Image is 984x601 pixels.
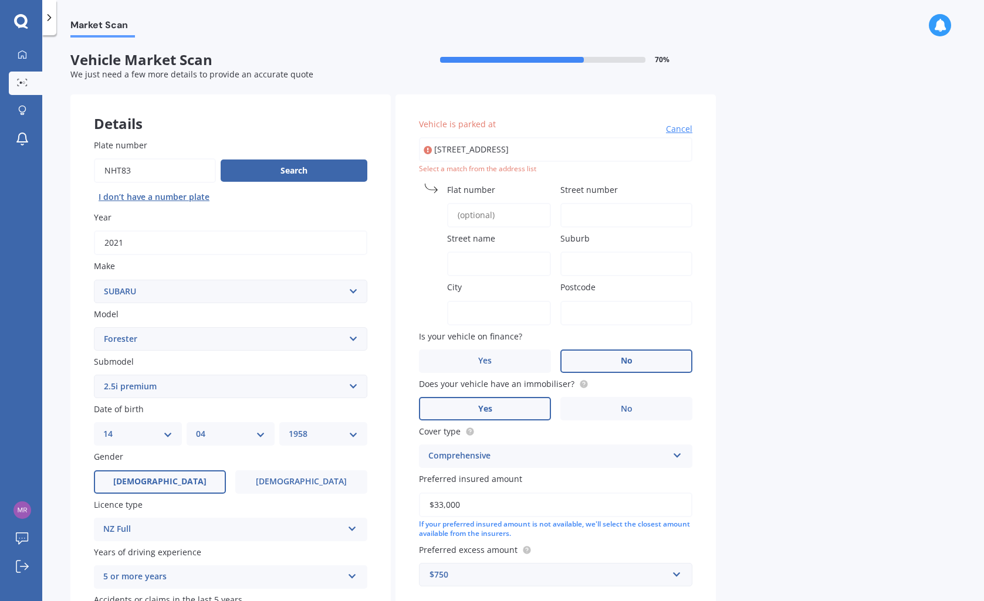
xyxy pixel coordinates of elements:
span: [DEMOGRAPHIC_DATA] [256,477,347,487]
span: Preferred insured amount [419,474,522,485]
span: Preferred excess amount [419,544,518,555]
span: Plate number [94,140,147,151]
span: Street number [560,184,618,195]
span: Vehicle is parked at [419,118,496,130]
span: Make [94,261,115,272]
div: 5 or more years [103,570,343,584]
span: 70 % [655,56,669,64]
span: Gender [94,451,123,463]
div: Details [70,94,391,130]
span: Model [94,308,119,320]
span: Market Scan [70,19,135,35]
span: Yes [478,404,492,414]
span: Cancel [666,123,692,135]
span: Date of birth [94,403,144,415]
span: No [621,356,633,366]
span: City [447,282,462,293]
input: Enter address [419,137,692,162]
span: Is your vehicle on finance? [419,331,522,342]
span: Suburb [560,233,590,244]
span: [DEMOGRAPHIC_DATA] [113,477,207,487]
span: Does your vehicle have an immobiliser? [419,378,574,389]
img: b61f6cafb003e4d560a6bb65fd6be690 [13,501,31,519]
div: Select a match from the address list [419,164,692,174]
span: No [621,404,633,414]
span: Street name [447,233,495,244]
span: Flat number [447,184,495,195]
input: (optional) [447,203,551,228]
span: Vehicle Market Scan [70,52,393,69]
input: YYYY [94,230,367,255]
span: Year [94,212,111,223]
button: I don’t have a number plate [94,188,214,206]
button: Search [221,159,367,182]
span: Years of driving experience [94,546,201,558]
div: If your preferred insured amount is not available, we'll select the closest amount available from... [419,519,692,539]
div: NZ Full [103,522,343,537]
span: Yes [478,356,492,366]
div: $750 [430,568,668,581]
span: Licence type [94,499,143,510]
span: We just need a few more details to provide an accurate quote [70,69,313,80]
input: Enter amount [419,493,692,517]
input: Enter plate number [94,158,216,183]
span: Cover type [419,426,461,437]
span: Submodel [94,356,134,367]
span: Postcode [560,282,596,293]
div: Comprehensive [428,449,668,463]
